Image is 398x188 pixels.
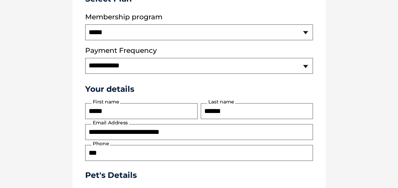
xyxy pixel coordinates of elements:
[207,99,235,105] label: Last name
[92,141,110,147] label: Phone
[83,170,315,180] h3: Pet's Details
[92,99,120,105] label: First name
[85,47,157,55] label: Payment Frequency
[92,120,129,126] label: Email Address
[85,84,313,94] h3: Your details
[85,13,313,21] label: Membership program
